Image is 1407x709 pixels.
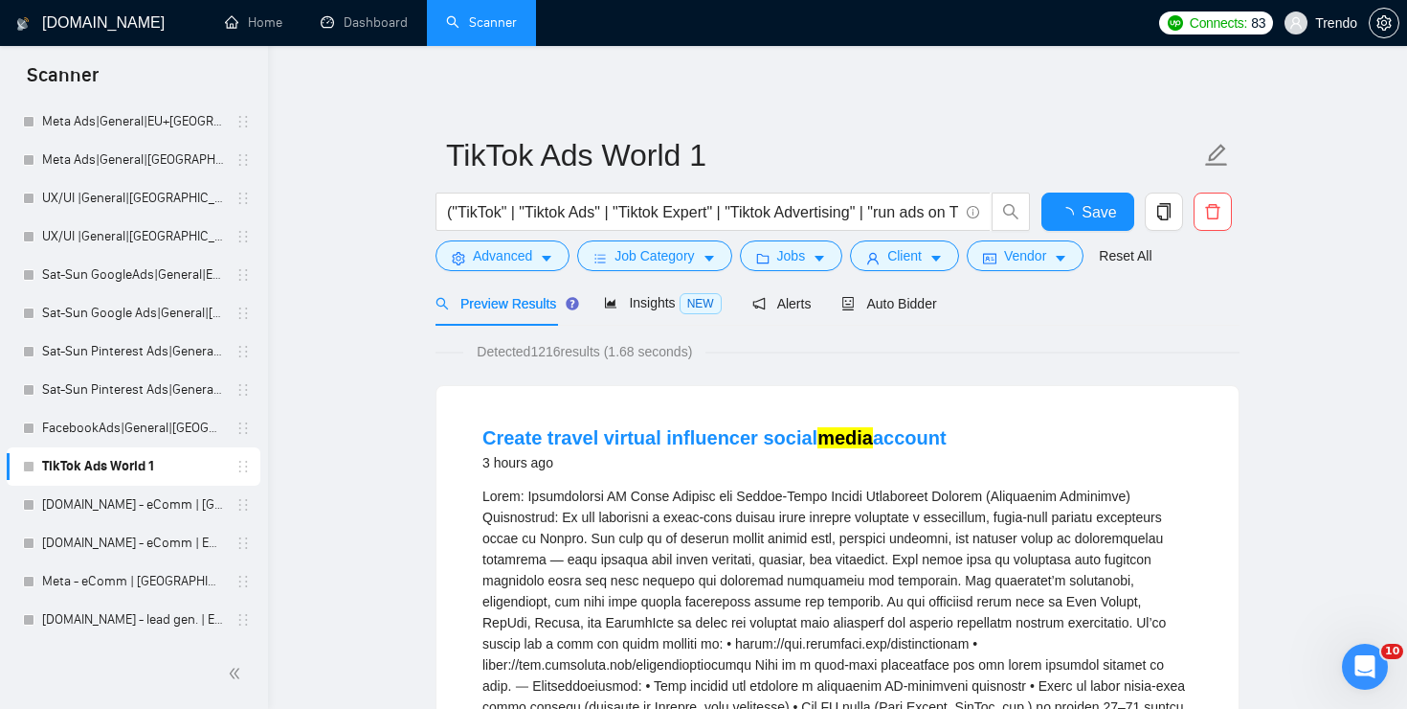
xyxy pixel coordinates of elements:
[929,251,943,265] span: caret-down
[1369,8,1399,38] button: setting
[577,240,731,271] button: barsJob Categorycaret-down
[235,612,251,628] span: holder
[1190,12,1247,34] span: Connects:
[16,9,30,39] img: logo
[817,427,873,448] mark: media
[1059,207,1082,222] span: loading
[235,114,251,129] span: holder
[604,296,617,309] span: area-chart
[321,14,408,31] a: dashboardDashboard
[841,297,855,310] span: robot
[1369,15,1399,31] a: setting
[1054,251,1067,265] span: caret-down
[813,251,826,265] span: caret-down
[1204,143,1229,168] span: edit
[42,486,224,524] a: [DOMAIN_NAME] - eComm | [GEOGRAPHIC_DATA] - paused
[866,251,880,265] span: user
[1194,193,1232,231] button: delete
[1251,12,1265,34] span: 83
[680,293,722,314] span: NEW
[435,297,449,310] span: search
[463,341,705,362] span: Detected 1216 results (1.68 seconds)
[1041,193,1134,231] button: Save
[42,103,224,141] a: Meta Ads|General|EU+[GEOGRAPHIC_DATA]|
[614,245,694,266] span: Job Category
[1145,193,1183,231] button: copy
[740,240,843,271] button: folderJobscaret-down
[42,524,224,562] a: [DOMAIN_NAME] - eComm | EU+UK - paused
[992,193,1030,231] button: search
[473,245,532,266] span: Advanced
[235,344,251,359] span: holder
[993,203,1029,220] span: search
[564,295,581,312] div: Tooltip anchor
[446,14,517,31] a: searchScanner
[42,562,224,601] a: Meta - eComm | [GEOGRAPHIC_DATA]+UK - paused
[1099,245,1151,266] a: Reset All
[1289,16,1303,30] span: user
[777,245,806,266] span: Jobs
[42,332,224,371] a: Sat-Sun Pinterest Ads|General|[GEOGRAPHIC_DATA]+[GEOGRAPHIC_DATA]|
[235,459,251,474] span: holder
[1195,203,1231,220] span: delete
[42,371,224,409] a: Sat-Sun Pinterest Ads|General|[GEOGRAPHIC_DATA]|
[967,206,979,218] span: info-circle
[887,245,922,266] span: Client
[235,421,251,436] span: holder
[235,382,251,398] span: holder
[452,251,465,265] span: setting
[1370,15,1398,31] span: setting
[225,14,282,31] a: homeHome
[482,427,947,448] a: Create travel virtual influencer socialmediaaccount
[703,251,716,265] span: caret-down
[604,295,721,310] span: Insights
[235,536,251,551] span: holder
[11,61,114,102] span: Scanner
[967,240,1083,271] button: idcardVendorcaret-down
[42,256,224,294] a: Sat-Sun GoogleAds|General|EU+[GEOGRAPHIC_DATA]|
[42,447,224,486] a: TikTok Ads World 1
[850,240,959,271] button: userClientcaret-down
[447,200,958,224] input: Search Freelance Jobs...
[1146,203,1182,220] span: copy
[1082,200,1116,224] span: Save
[42,409,224,447] a: FacebookAds|General|[GEOGRAPHIC_DATA]+EU+[GEOGRAPHIC_DATA]|
[235,191,251,206] span: holder
[482,451,947,474] div: 3 hours ago
[235,229,251,244] span: holder
[841,296,936,311] span: Auto Bidder
[235,152,251,168] span: holder
[235,267,251,283] span: holder
[446,131,1200,179] input: Scanner name...
[1381,644,1403,659] span: 10
[540,251,553,265] span: caret-down
[42,141,224,179] a: Meta Ads|General|[GEOGRAPHIC_DATA]|
[593,251,607,265] span: bars
[1342,644,1388,690] iframe: Intercom live chat
[1004,245,1046,266] span: Vendor
[42,294,224,332] a: Sat-Sun Google Ads|General|[GEOGRAPHIC_DATA]|
[42,217,224,256] a: UX/UI |General|[GEOGRAPHIC_DATA] + [GEOGRAPHIC_DATA]|
[42,179,224,217] a: UX/UI |General|[GEOGRAPHIC_DATA]+[GEOGRAPHIC_DATA]+[GEOGRAPHIC_DATA]+[GEOGRAPHIC_DATA]|
[983,251,996,265] span: idcard
[435,240,569,271] button: settingAdvancedcaret-down
[752,296,812,311] span: Alerts
[42,601,224,639] a: [DOMAIN_NAME] - lead gen. | EU+UK - paused
[235,497,251,513] span: holder
[228,664,247,683] span: double-left
[1168,15,1183,31] img: upwork-logo.png
[435,296,573,311] span: Preview Results
[752,297,766,310] span: notification
[235,574,251,589] span: holder
[235,306,251,321] span: holder
[756,251,770,265] span: folder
